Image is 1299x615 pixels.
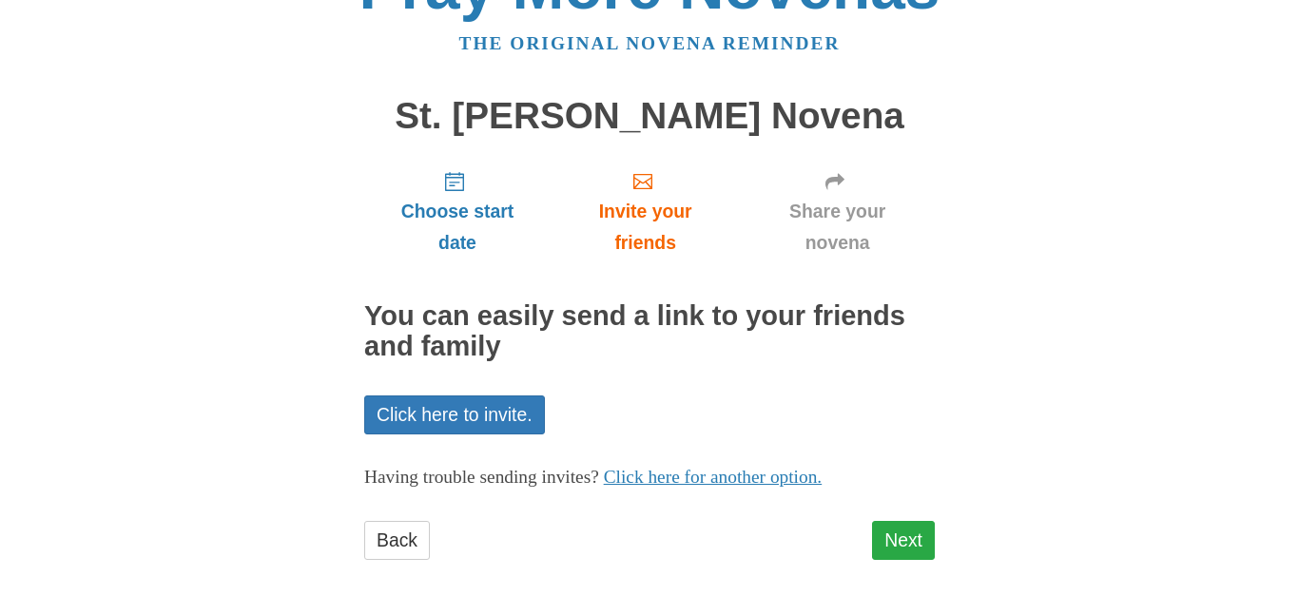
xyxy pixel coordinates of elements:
span: Having trouble sending invites? [364,467,599,487]
a: Click here for another option. [604,467,823,487]
a: Click here to invite. [364,395,545,434]
a: Back [364,521,430,560]
a: The original novena reminder [459,33,841,53]
a: Invite your friends [551,155,740,268]
a: Choose start date [364,155,551,268]
span: Choose start date [383,196,532,259]
span: Invite your friends [570,196,721,259]
h2: You can easily send a link to your friends and family [364,301,935,362]
a: Share your novena [740,155,935,268]
h1: St. [PERSON_NAME] Novena [364,96,935,137]
a: Next [872,521,935,560]
span: Share your novena [759,196,916,259]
